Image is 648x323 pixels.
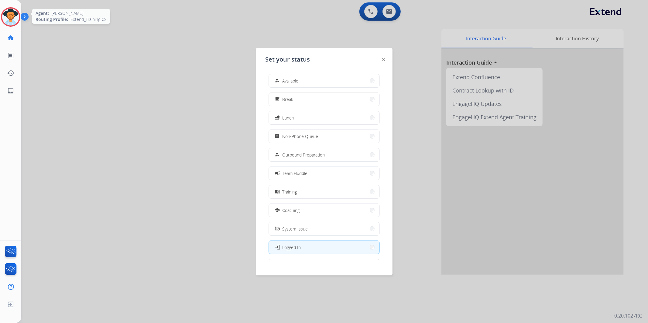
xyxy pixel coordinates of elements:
mat-icon: list_alt [7,52,14,59]
span: Team Huddle [283,170,308,177]
span: Coaching [283,207,300,214]
button: Team Huddle [269,167,379,180]
p: 0.20.1027RC [614,312,642,319]
mat-icon: how_to_reg [275,152,280,157]
mat-icon: campaign [274,170,280,176]
button: Outbound Preparation [269,148,379,161]
mat-icon: free_breakfast [275,97,280,102]
span: Break [283,96,293,103]
mat-icon: history [7,69,14,77]
img: close-button [382,58,385,61]
button: Lunch [269,111,379,124]
span: Agent: [36,10,49,16]
img: avatar [2,8,19,25]
mat-icon: menu_book [275,189,280,194]
mat-icon: fastfood [275,115,280,120]
span: Non-Phone Queue [283,133,318,140]
span: Extend_Training CS [70,16,107,22]
mat-icon: inbox [7,87,14,94]
mat-icon: home [7,34,14,42]
mat-icon: how_to_reg [275,78,280,83]
button: Break [269,93,379,106]
span: Available [283,78,299,84]
button: Logged In [269,241,379,254]
mat-icon: assignment [275,134,280,139]
span: System Issue [283,226,308,232]
button: Coaching [269,204,379,217]
button: Available [269,74,379,87]
mat-icon: phonelink_off [275,226,280,231]
span: [PERSON_NAME] [51,10,83,16]
span: Training [283,189,297,195]
span: Set your status [266,55,310,64]
mat-icon: school [275,208,280,213]
span: Logged In [283,244,301,251]
span: Routing Profile: [36,16,68,22]
mat-icon: login [274,244,280,250]
span: Lunch [283,115,294,121]
button: Training [269,185,379,198]
span: Outbound Preparation [283,152,325,158]
button: Offline [269,259,379,272]
button: System Issue [269,222,379,235]
button: Non-Phone Queue [269,130,379,143]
